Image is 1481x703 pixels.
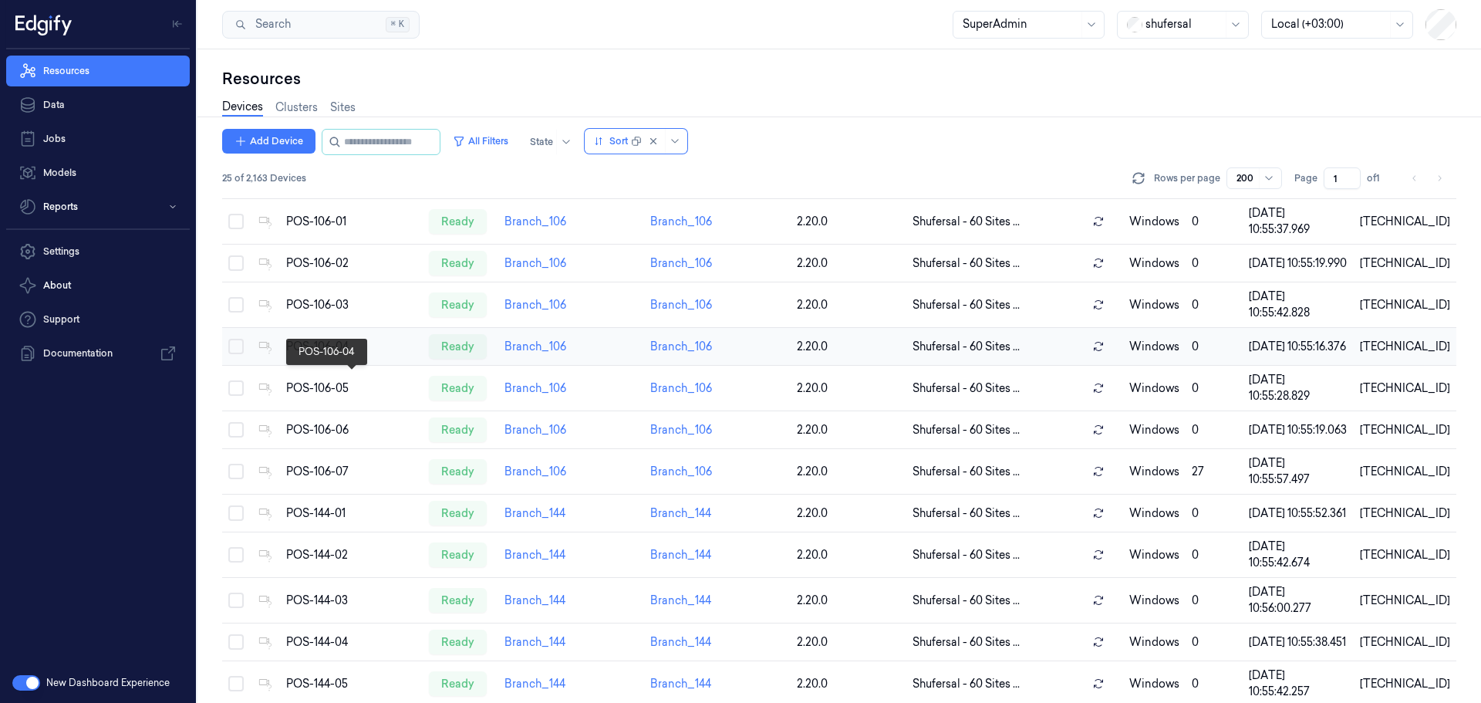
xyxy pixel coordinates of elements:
div: [DATE] 10:55:37.969 [1249,205,1348,238]
span: Shufersal - 60 Sites ... [913,464,1020,480]
div: [DATE] 10:55:57.497 [1249,455,1348,488]
a: Support [6,304,190,335]
div: POS-144-01 [286,505,417,522]
div: 0 [1192,676,1236,692]
div: [TECHNICAL_ID] [1360,464,1450,480]
div: [TECHNICAL_ID] [1360,422,1450,438]
div: [TECHNICAL_ID] [1360,255,1450,272]
div: ready [429,501,487,526]
div: [TECHNICAL_ID] [1360,297,1450,313]
span: Shufersal - 60 Sites ... [913,422,1020,438]
p: windows [1129,464,1179,480]
div: ready [429,292,487,317]
button: Toggle Navigation [165,12,190,36]
div: POS-144-05 [286,676,417,692]
div: 0 [1192,634,1236,651]
div: [TECHNICAL_ID] [1360,339,1450,355]
button: Select row [228,547,244,563]
div: 0 [1192,255,1236,272]
a: Branch_106 [504,215,566,228]
button: Select row [228,255,244,271]
a: Sites [330,100,356,116]
div: [DATE] 10:55:52.361 [1249,505,1348,522]
div: 2.20.0 [797,422,900,438]
nav: pagination [1404,167,1450,189]
a: Resources [6,56,190,86]
div: [DATE] 10:55:28.829 [1249,372,1348,404]
div: [TECHNICAL_ID] [1360,676,1450,692]
a: Branch_144 [650,548,711,562]
span: Page [1294,171,1317,185]
div: 2.20.0 [797,214,900,230]
div: POS-106-07 [286,464,417,480]
button: Select row [228,380,244,396]
div: ready [429,459,487,484]
div: [DATE] 10:55:19.063 [1249,422,1348,438]
div: ready [429,251,487,275]
div: POS-106-05 [286,380,417,397]
button: Select row [228,297,244,313]
p: windows [1129,339,1179,355]
a: Jobs [6,123,190,154]
button: Select row [228,676,244,691]
div: 2.20.0 [797,297,900,313]
div: 2.20.0 [797,255,900,272]
div: 2.20.0 [797,676,900,692]
div: [DATE] 10:55:38.451 [1249,634,1348,651]
div: Resources [222,68,1456,90]
div: 0 [1192,593,1236,609]
div: 2.20.0 [797,339,900,355]
p: windows [1129,634,1179,651]
div: 2.20.0 [797,547,900,563]
div: POS-144-04 [286,634,417,651]
a: Branch_144 [504,548,565,562]
a: Branch_106 [504,256,566,270]
div: ready [429,542,487,567]
p: windows [1129,380,1179,397]
div: ready [429,588,487,613]
a: Branch_106 [504,423,566,437]
button: Select row [228,593,244,608]
div: [DATE] 10:56:00.277 [1249,584,1348,617]
div: ready [429,376,487,401]
div: ready [429,671,487,696]
p: windows [1129,214,1179,230]
a: Models [6,157,190,188]
div: [DATE] 10:55:42.257 [1249,668,1348,700]
a: Branch_144 [504,593,565,607]
a: Branch_106 [504,298,566,312]
div: 0 [1192,505,1236,522]
a: Branch_106 [650,381,712,395]
button: Select row [228,422,244,438]
a: Clusters [275,100,318,116]
span: Shufersal - 60 Sites ... [913,297,1020,313]
p: windows [1129,255,1179,272]
a: Branch_106 [650,215,712,228]
div: ready [429,630,487,654]
div: [TECHNICAL_ID] [1360,634,1450,651]
span: Shufersal - 60 Sites ... [913,380,1020,397]
div: 0 [1192,422,1236,438]
button: Reports [6,191,190,222]
div: [DATE] 10:55:42.828 [1249,289,1348,321]
button: All Filters [447,129,514,154]
p: windows [1129,505,1179,522]
div: POS-106-03 [286,297,417,313]
div: [TECHNICAL_ID] [1360,214,1450,230]
div: POS-144-02 [286,547,417,563]
a: Branch_106 [650,423,712,437]
a: Documentation [6,338,190,369]
div: 2.20.0 [797,380,900,397]
button: Select row [228,214,244,229]
div: ready [429,334,487,359]
a: Branch_106 [504,340,566,353]
div: [TECHNICAL_ID] [1360,380,1450,397]
span: Shufersal - 60 Sites ... [913,547,1020,563]
div: [TECHNICAL_ID] [1360,593,1450,609]
div: [TECHNICAL_ID] [1360,547,1450,563]
span: Search [249,16,291,32]
a: Settings [6,236,190,267]
a: Branch_106 [504,465,566,478]
div: 0 [1192,547,1236,563]
div: [TECHNICAL_ID] [1360,505,1450,522]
